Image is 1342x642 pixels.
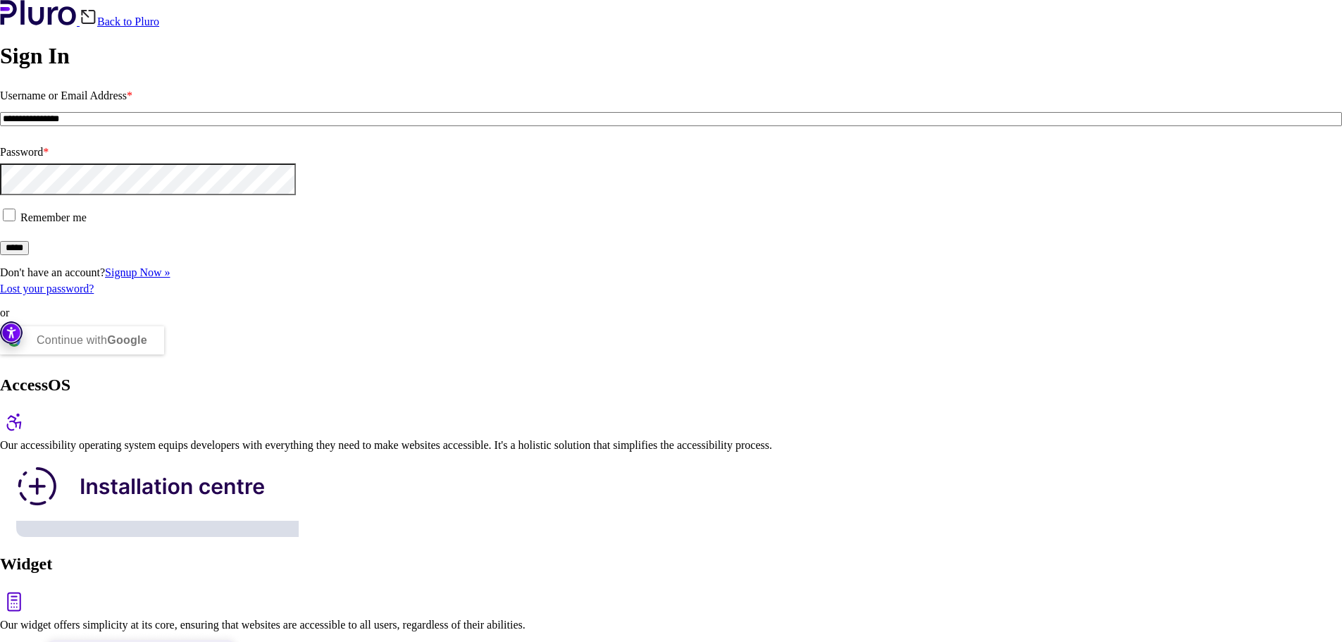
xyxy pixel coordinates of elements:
b: Google [107,334,147,346]
div: Continue with [37,326,147,354]
a: Signup Now » [105,266,170,278]
input: Remember me [3,209,15,221]
a: Back to Pluro [80,16,159,27]
img: Back icon [80,8,97,25]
